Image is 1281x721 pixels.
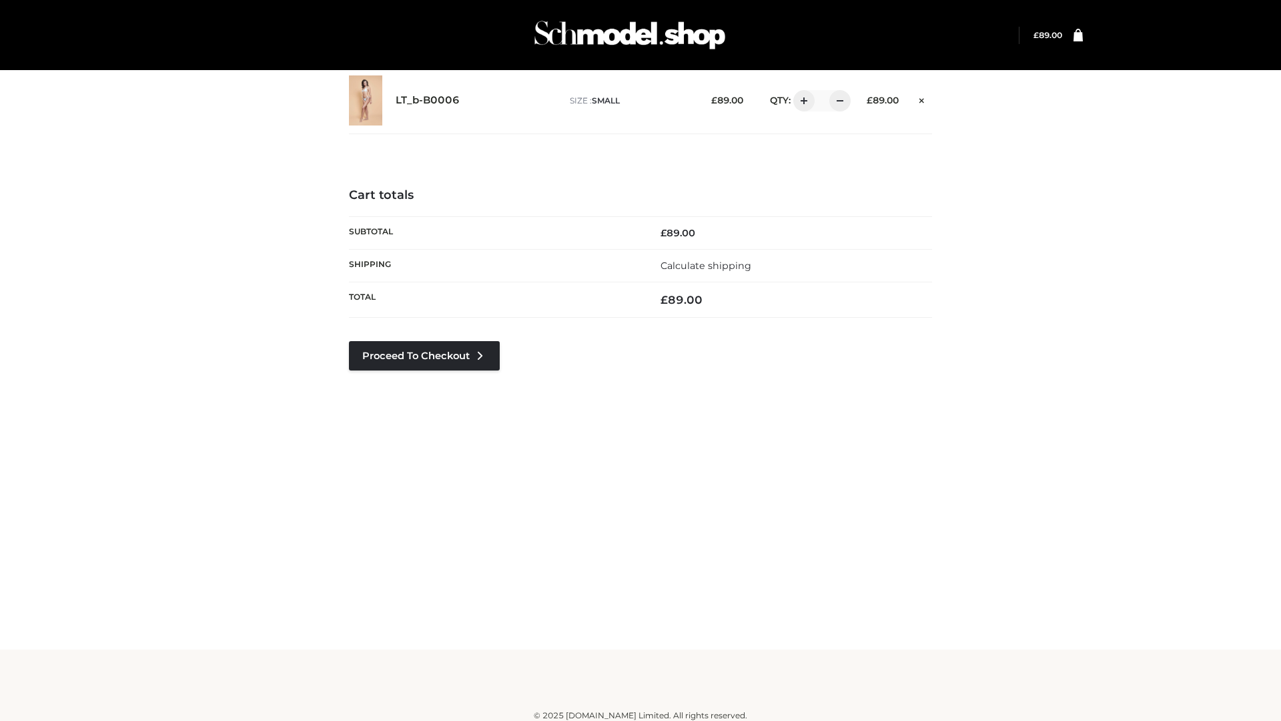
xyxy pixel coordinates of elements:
bdi: 89.00 [867,95,899,105]
img: LT_b-B0006 - SMALL [349,75,382,126]
th: Shipping [349,249,640,282]
th: Subtotal [349,216,640,249]
span: SMALL [592,95,620,105]
bdi: 89.00 [661,293,703,306]
a: £89.00 [1033,30,1062,40]
span: £ [711,95,717,105]
a: LT_b-B0006 [396,94,460,107]
span: £ [661,227,667,239]
bdi: 89.00 [711,95,743,105]
bdi: 89.00 [661,227,695,239]
h4: Cart totals [349,188,932,203]
span: £ [867,95,873,105]
th: Total [349,282,640,318]
a: Remove this item [912,90,932,107]
div: QTY: [757,90,846,111]
span: £ [1033,30,1039,40]
a: Proceed to Checkout [349,341,500,371]
p: size : [570,95,691,107]
img: Schmodel Admin 964 [530,9,730,61]
span: £ [661,293,668,306]
bdi: 89.00 [1033,30,1062,40]
a: Calculate shipping [661,260,751,272]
